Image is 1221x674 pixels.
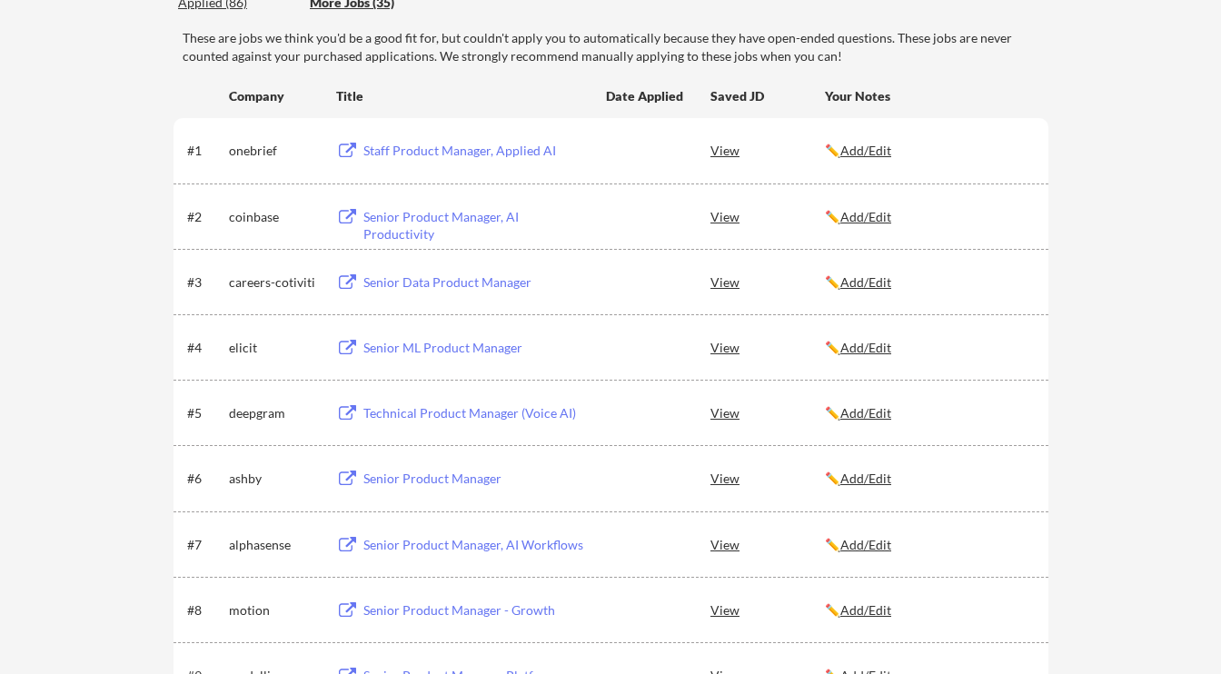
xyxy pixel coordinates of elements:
u: Add/Edit [840,471,891,486]
u: Add/Edit [840,274,891,290]
div: View [710,461,825,494]
div: View [710,265,825,298]
div: ✏️ [825,536,1032,554]
div: View [710,528,825,560]
div: #4 [187,339,223,357]
div: #1 [187,142,223,160]
div: Technical Product Manager (Voice AI) [363,404,589,422]
div: Senior Product Manager, AI Workflows [363,536,589,554]
div: ✏️ [825,470,1032,488]
div: ✏️ [825,142,1032,160]
div: Your Notes [825,87,1032,105]
div: Saved JD [710,79,825,112]
div: Title [336,87,589,105]
u: Add/Edit [840,537,891,552]
div: Senior Data Product Manager [363,273,589,292]
div: onebrief [229,142,320,160]
div: #3 [187,273,223,292]
div: View [710,200,825,233]
u: Add/Edit [840,143,891,158]
u: Add/Edit [840,340,891,355]
div: motion [229,601,320,619]
div: Company [229,87,320,105]
div: #6 [187,470,223,488]
div: careers-cotiviti [229,273,320,292]
div: #5 [187,404,223,422]
div: These are jobs we think you'd be a good fit for, but couldn't apply you to automatically because ... [183,29,1048,64]
u: Add/Edit [840,602,891,618]
div: #8 [187,601,223,619]
div: deepgram [229,404,320,422]
div: Staff Product Manager, Applied AI [363,142,589,160]
u: Add/Edit [840,405,891,421]
div: #2 [187,208,223,226]
div: ✏️ [825,404,1032,422]
div: Senior Product Manager, AI Productivity [363,208,589,243]
div: View [710,593,825,626]
div: Senior Product Manager - Growth [363,601,589,619]
div: Senior Product Manager [363,470,589,488]
div: ✏️ [825,273,1032,292]
div: ✏️ [825,601,1032,619]
u: Add/Edit [840,209,891,224]
div: ✏️ [825,208,1032,226]
div: View [710,396,825,429]
div: View [710,134,825,166]
div: elicit [229,339,320,357]
div: coinbase [229,208,320,226]
div: Date Applied [606,87,686,105]
div: ashby [229,470,320,488]
div: ✏️ [825,339,1032,357]
div: #7 [187,536,223,554]
div: View [710,331,825,363]
div: alphasense [229,536,320,554]
div: Senior ML Product Manager [363,339,589,357]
